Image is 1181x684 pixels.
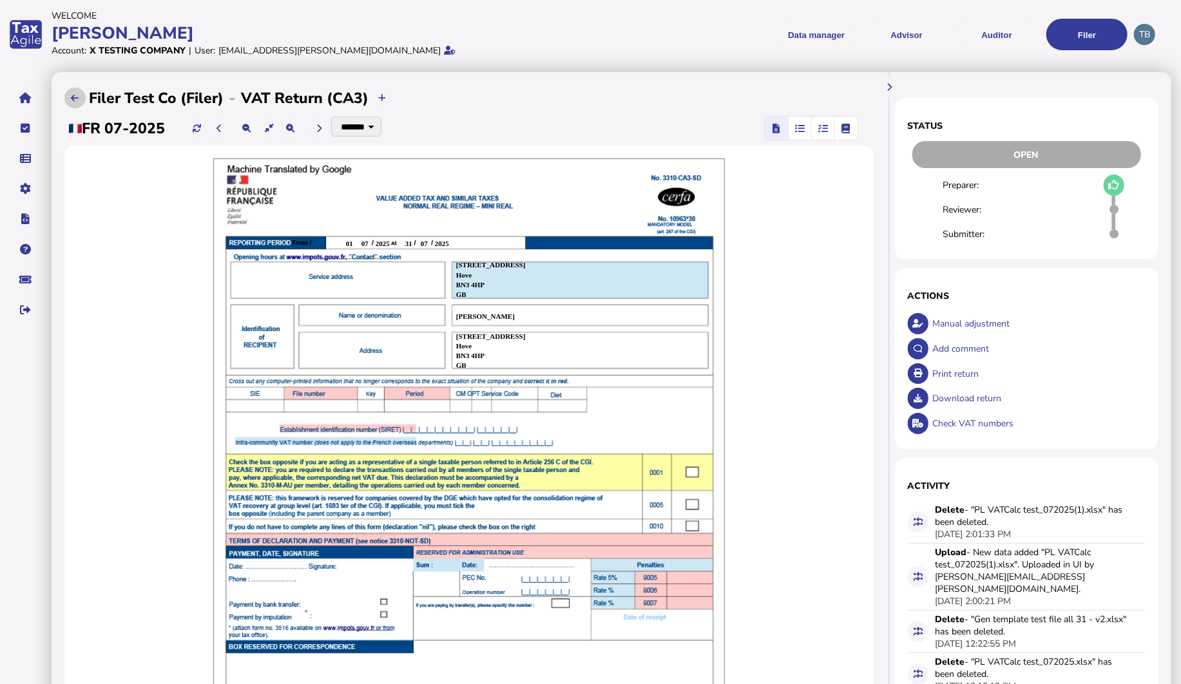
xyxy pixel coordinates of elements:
[935,504,1128,528] div: - "PL VATCalc test_072025(1).xlsx" has been deleted.
[935,528,1011,540] div: [DATE] 2:01:33 PM
[258,118,280,139] button: Reset the return view
[456,361,466,369] b: GB
[376,240,390,247] b: 2025
[788,117,811,140] mat-button-toggle: Reconcilliation view by document
[456,342,472,350] b: Hove
[593,19,1128,50] menu: navigate products
[935,656,965,668] strong: Delete
[914,627,923,636] i: Data for this filing changed
[908,363,929,385] button: Open printable view of return.
[929,311,1146,336] div: Manual adjustment
[1046,19,1128,50] button: Filer
[935,504,965,516] strong: Delete
[834,117,858,140] mat-button-toggle: Ledger
[935,546,966,558] strong: Upload
[935,546,1128,595] div: - New data added "PL VATCalc test_072025(1).xlsx". Uploaded in UI by [PERSON_NAME][EMAIL_ADDRESS]...
[405,240,412,247] b: 31
[456,290,466,298] b: GB
[280,118,301,139] button: Make the return view larger
[1134,24,1155,45] div: Profile settings
[908,120,1146,132] h1: Status
[943,204,1006,216] div: Reviewer:
[908,290,1146,302] h1: Actions
[209,118,230,139] button: Previous period
[914,669,923,678] i: Data for this filing changed
[89,88,224,108] h2: Filer Test Co (Filer)
[189,44,192,57] div: |
[935,638,1016,650] div: [DATE] 12:22:55 PM
[914,517,923,526] i: Data for this filing changed
[935,595,1011,607] div: [DATE] 2:00:21 PM
[219,44,441,57] div: [EMAIL_ADDRESS][PERSON_NAME][DOMAIN_NAME]
[12,296,39,323] button: Sign out
[421,240,428,247] b: 07
[908,313,929,334] button: Make an adjustment to this return.
[943,228,1006,240] div: Submitter:
[12,84,39,111] button: Home
[908,338,929,359] button: Make a comment in the activity log.
[956,19,1037,50] button: Auditor
[435,240,449,247] b: 2025
[929,386,1146,411] div: Download return
[456,271,472,279] b: Hove
[445,46,456,55] i: Email verified
[929,336,1146,361] div: Add comment
[456,281,485,289] b: BN3 4HP
[309,118,330,139] button: Next period
[935,656,1128,680] div: - "PL VATCalc test_072025.xlsx" has been deleted.
[935,613,1128,638] div: - "Gen template test file all 31 - v2.xlsx" has been deleted.
[12,236,39,263] button: Help pages
[236,118,258,139] button: Make the return view smaller
[866,19,947,50] button: Shows a dropdown of VAT Advisor options
[224,88,241,108] div: -
[456,312,515,320] b: [PERSON_NAME]
[12,115,39,142] button: Tasks
[879,77,900,98] button: Hide
[90,44,186,57] div: X Testing Company
[12,145,39,172] button: Data manager
[52,10,586,22] div: Welcome
[52,44,86,57] div: Account:
[64,88,86,109] button: Upload list
[456,332,526,340] b: [STREET_ADDRESS]
[908,480,1146,492] h1: Activity
[69,124,82,133] img: fr.png
[456,352,485,359] b: BN3 4HP
[776,19,857,50] button: Shows a dropdown of Data manager options
[186,118,207,139] button: Refresh data for current period
[914,572,923,581] i: Data for this filing changed
[811,117,834,140] mat-button-toggle: Reconcilliation view by tax code
[12,175,39,202] button: Manage settings
[69,119,165,138] h2: FR 07-2025
[195,44,216,57] div: User:
[765,117,788,140] mat-button-toggle: Return view
[12,205,39,233] button: Developer hub links
[935,613,965,625] strong: Delete
[929,361,1146,386] div: Print return
[241,88,369,108] h2: VAT Return (CA3)
[908,413,929,434] button: Check VAT numbers on return.
[908,388,929,409] button: Download return
[346,240,353,247] b: 01
[52,22,586,44] div: [PERSON_NAME]
[908,141,1146,168] div: Return status - Actions are restricted to nominated users
[1104,175,1125,196] button: Mark as draft
[929,411,1146,436] div: Check VAT numbers
[361,240,369,247] b: 07
[943,179,1006,191] div: Preparer:
[456,261,526,269] b: [STREET_ADDRESS]
[12,266,39,293] button: Raise a support ticket
[912,141,1142,168] div: Open
[372,88,393,109] button: Upload transactions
